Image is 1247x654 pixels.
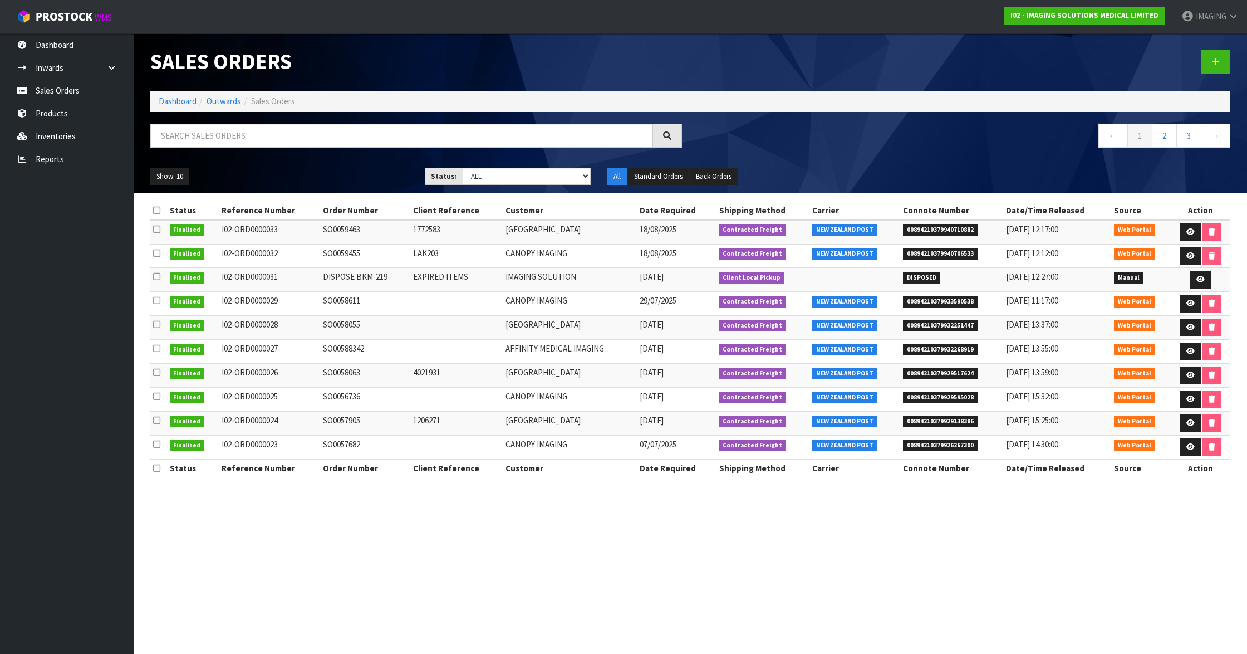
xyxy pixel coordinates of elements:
span: NEW ZEALAND POST [812,344,877,355]
span: DISPOSED [903,272,940,284]
span: [DATE] [640,391,664,402]
td: SO0057905 [320,411,410,435]
span: NEW ZEALAND POST [812,440,877,451]
span: Contracted Freight [719,416,787,427]
span: Web Portal [1114,344,1155,355]
span: 00894210379929517624 [903,368,978,379]
span: Contracted Freight [719,296,787,308]
td: SO0058063 [320,364,410,388]
td: I02-ORD0000024 [219,411,321,435]
td: [GEOGRAPHIC_DATA] [503,316,636,340]
button: Back Orders [690,168,738,186]
a: 3 [1176,124,1201,148]
span: IMAGING [1196,11,1226,22]
span: Finalised [170,224,205,236]
a: → [1201,124,1230,148]
span: Client Local Pickup [719,272,785,284]
span: NEW ZEALAND POST [812,416,877,427]
th: Date/Time Released [1003,459,1111,477]
input: Search sales orders [150,124,653,148]
span: Web Portal [1114,320,1155,331]
strong: I02 - IMAGING SOLUTIONS MEDICAL LIMITED [1010,11,1158,20]
span: 00894210379929595028 [903,392,978,403]
th: Source [1111,459,1171,477]
span: [DATE] [640,271,664,282]
td: CANOPY IMAGING [503,244,636,268]
span: [DATE] 13:55:00 [1006,343,1058,354]
span: [DATE] 15:32:00 [1006,391,1058,402]
span: NEW ZEALAND POST [812,296,877,308]
span: Contracted Freight [719,368,787,379]
span: Finalised [170,416,205,427]
span: Contracted Freight [719,440,787,451]
span: [DATE] [640,415,664,426]
span: Finalised [170,440,205,451]
span: Web Portal [1114,440,1155,451]
span: Web Portal [1114,296,1155,308]
span: Web Portal [1114,224,1155,236]
a: ← [1098,124,1128,148]
span: [DATE] [640,343,664,354]
span: [DATE] 12:27:00 [1006,271,1058,282]
span: [DATE] 13:37:00 [1006,319,1058,330]
td: I02-ORD0000026 [219,364,321,388]
th: Status [167,459,219,477]
td: [GEOGRAPHIC_DATA] [503,220,636,244]
td: [GEOGRAPHIC_DATA] [503,364,636,388]
span: Sales Orders [251,96,295,106]
th: Client Reference [410,202,503,219]
span: [DATE] 13:59:00 [1006,367,1058,378]
a: Outwards [207,96,241,106]
th: Status [167,202,219,219]
img: cube-alt.png [17,9,31,23]
span: [DATE] 14:30:00 [1006,439,1058,450]
button: All [607,168,627,186]
td: CANOPY IMAGING [503,292,636,316]
span: [DATE] 11:17:00 [1006,295,1058,306]
span: Web Portal [1114,392,1155,403]
th: Order Number [320,459,410,477]
span: NEW ZEALAND POST [812,392,877,403]
td: SO0058055 [320,316,410,340]
strong: Status: [431,172,457,181]
span: Finalised [170,344,205,355]
span: 18/08/2025 [640,224,676,235]
th: Action [1171,202,1230,219]
span: Finalised [170,272,205,284]
span: 00894210379932251447 [903,320,978,331]
td: LAK203 [410,244,503,268]
span: Web Portal [1114,368,1155,379]
span: Contracted Freight [719,224,787,236]
td: I02-ORD0000023 [219,435,321,459]
span: [DATE] 12:17:00 [1006,224,1058,235]
td: CANOPY IMAGING [503,435,636,459]
span: 00894210379932268919 [903,344,978,355]
td: I02-ORD0000032 [219,244,321,268]
td: AFFINITY MEDICAL IMAGING [503,340,636,364]
span: [DATE] [640,367,664,378]
td: I02-ORD0000028 [219,316,321,340]
td: I02-ORD0000031 [219,268,321,292]
th: Action [1171,459,1230,477]
th: Source [1111,202,1171,219]
span: [DATE] 15:25:00 [1006,415,1058,426]
span: NEW ZEALAND POST [812,224,877,236]
span: 00894210379940710882 [903,224,978,236]
a: 1 [1127,124,1152,148]
span: 29/07/2025 [640,295,676,306]
span: Finalised [170,248,205,260]
span: Contracted Freight [719,392,787,403]
span: ProStock [36,9,92,24]
td: CANOPY IMAGING [503,388,636,412]
span: Contracted Freight [719,320,787,331]
span: Finalised [170,320,205,331]
nav: Page navigation [699,124,1230,151]
button: Show: 10 [150,168,189,186]
span: Finalised [170,392,205,403]
span: Contracted Freight [719,344,787,355]
span: NEW ZEALAND POST [812,368,877,379]
th: Connote Number [900,202,1003,219]
span: Manual [1114,272,1143,284]
span: Finalised [170,296,205,308]
small: WMS [95,12,112,23]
